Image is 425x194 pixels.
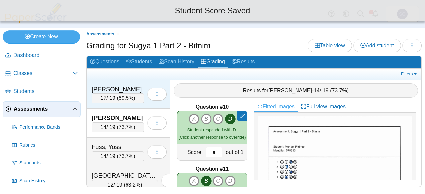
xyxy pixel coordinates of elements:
a: Assessments [85,30,116,38]
a: Performance Bands [9,119,81,135]
a: Add student [353,39,401,52]
h1: Grading for Sugya 1 Part 2 - Bifnim [86,40,211,51]
a: Results [228,56,258,68]
i: C [213,114,223,124]
i: D [225,176,236,186]
a: Classes [3,66,81,82]
div: [PERSON_NAME] [92,114,144,122]
div: Fuss, Yossi [92,143,144,151]
b: Question #11 [196,165,229,173]
span: Assessments [14,105,72,113]
a: Table view [308,39,352,52]
div: / 19 ( ) [92,180,158,190]
a: Students [123,56,155,68]
a: Create New [3,30,80,43]
a: Assessments [3,101,81,117]
b: Question #10 [196,103,229,111]
span: 73.7% [119,153,133,159]
i: B [201,114,212,124]
a: Filters [399,71,420,77]
span: 14 [314,88,320,93]
div: / 19 ( ) [92,122,144,132]
span: 14 [101,124,107,130]
span: 73.7% [332,88,347,93]
i: C [213,176,223,186]
a: Students [3,84,81,99]
span: Scan History [19,178,78,184]
span: [PERSON_NAME] [268,88,312,93]
span: Student responded with D. [187,127,237,132]
div: Score: [177,144,204,160]
a: Questions [87,56,123,68]
a: Standards [9,155,81,171]
i: B [201,176,212,186]
span: Standards [19,160,78,166]
i: A [189,176,199,186]
span: Dashboard [13,52,78,59]
a: Scan History [9,173,81,189]
a: Rubrics [9,137,81,153]
i: A [189,114,199,124]
small: (Click another response to override) [178,127,246,140]
a: Fitted images [254,101,298,112]
i: D [225,114,236,124]
span: Assessments [86,32,114,36]
div: out of 1 [224,144,247,160]
a: Full view images [298,101,349,112]
div: / 19 ( ) [92,93,144,103]
span: Table view [315,43,345,48]
span: 73.7% [119,124,133,130]
a: Scan History [155,56,198,68]
a: PaperScorer [3,18,69,24]
span: 12 [108,182,114,188]
span: 63.2% [126,182,140,188]
span: Students [13,88,78,95]
div: Student Score Saved [5,5,420,16]
span: 89.5% [119,95,133,101]
a: Grading [198,56,228,68]
div: / 19 ( ) [92,151,144,161]
div: Results for - / 19 ( ) [174,83,418,98]
span: Performance Bands [19,124,78,131]
span: Classes [13,70,73,77]
span: Add student [360,43,394,48]
a: Dashboard [3,48,81,64]
span: 14 [101,153,107,159]
span: Rubrics [19,142,78,149]
span: 17 [101,95,107,101]
div: [GEOGRAPHIC_DATA][PERSON_NAME] [92,171,158,180]
div: [PERSON_NAME] [92,85,144,94]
